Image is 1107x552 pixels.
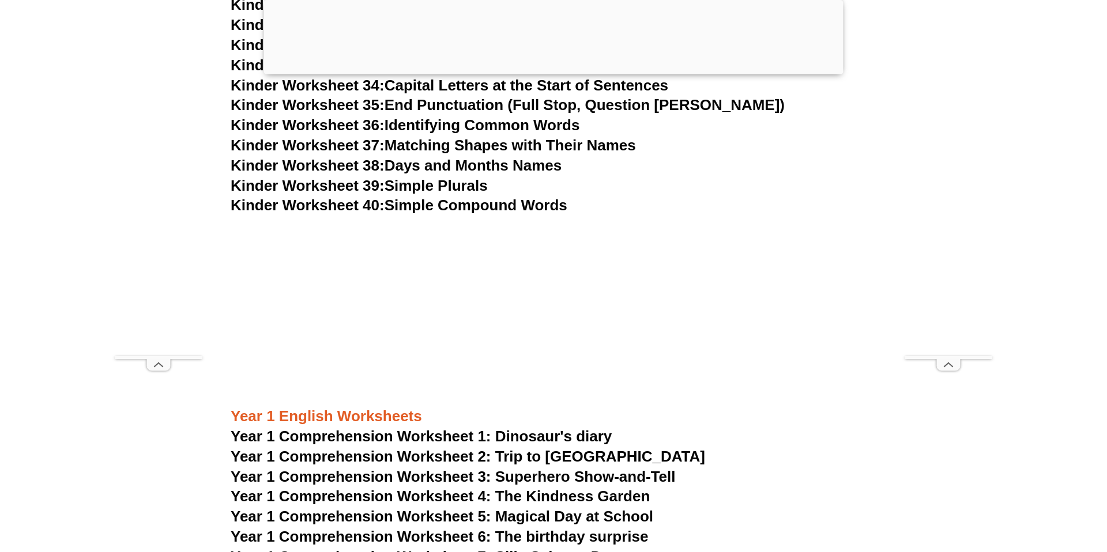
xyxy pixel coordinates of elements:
[231,448,705,465] a: Year 1 Comprehension Worksheet 2: Trip to [GEOGRAPHIC_DATA]
[231,96,385,114] span: Kinder Worksheet 35:
[115,28,202,356] iframe: Advertisement
[231,487,650,505] a: Year 1 Comprehension Worksheet 4: The Kindness Garden
[231,116,579,134] a: Kinder Worksheet 36:Identifying Common Words
[231,407,876,426] h3: Year 1 English Worksheets
[231,16,385,33] span: Kinder Worksheet 31:
[231,77,668,94] a: Kinder Worksheet 34:Capital Letters at the Start of Sentences
[231,96,785,114] a: Kinder Worksheet 35:End Punctuation (Full Stop, Question [PERSON_NAME])
[231,36,385,54] span: Kinder Worksheet 32:
[231,177,385,194] span: Kinder Worksheet 39:
[231,177,488,194] a: Kinder Worksheet 39:Simple Plurals
[231,157,385,174] span: Kinder Worksheet 38:
[231,77,385,94] span: Kinder Worksheet 34:
[231,157,562,174] a: Kinder Worksheet 38:Days and Months Names
[231,116,385,134] span: Kinder Worksheet 36:
[909,422,1107,552] iframe: Chat Widget
[231,56,608,74] a: Kinder Worksheet 33:Word Scramble (Simple Words)
[231,508,653,525] a: Year 1 Comprehension Worksheet 5: Magical Day at School
[231,216,876,377] iframe: Advertisement
[231,137,636,154] a: Kinder Worksheet 37:Matching Shapes with Their Names
[231,196,567,214] a: Kinder Worksheet 40:Simple Compound Words
[231,528,648,545] a: Year 1 Comprehension Worksheet 6: The birthday surprise
[231,196,385,214] span: Kinder Worksheet 40:
[231,56,385,74] span: Kinder Worksheet 33:
[231,468,676,485] a: Year 1 Comprehension Worksheet 3: Superhero Show-and-Tell
[231,36,575,54] a: Kinder Worksheet 32:Numbers and Words (1-10)
[231,137,385,154] span: Kinder Worksheet 37:
[231,16,601,33] a: Kinder Worksheet 31:Describing Words (Adjectives)
[231,428,612,445] a: Year 1 Comprehension Worksheet 1: Dinosaur's diary
[905,28,992,356] iframe: Advertisement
